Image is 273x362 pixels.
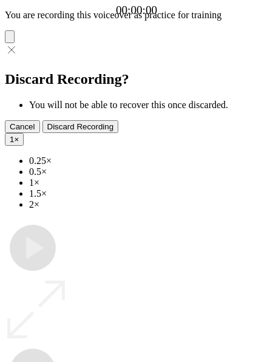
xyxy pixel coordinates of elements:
li: 1.5× [29,188,268,199]
button: Cancel [5,120,40,133]
button: 1× [5,133,24,146]
li: 2× [29,199,268,210]
p: You are recording this voiceover as practice for training [5,10,268,21]
li: You will not be able to recover this once discarded. [29,100,268,111]
li: 1× [29,177,268,188]
li: 0.25× [29,155,268,166]
a: 00:00:00 [116,4,157,17]
h2: Discard Recording? [5,71,268,87]
li: 0.5× [29,166,268,177]
span: 1 [10,135,14,144]
button: Discard Recording [42,120,119,133]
